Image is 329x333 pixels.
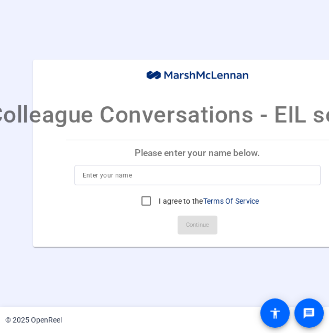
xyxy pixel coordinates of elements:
[66,140,329,165] p: Please enter your name below.
[303,307,315,319] mat-icon: message
[157,196,259,206] label: I agree to the
[145,70,250,82] img: company-logo
[269,307,281,319] mat-icon: accessibility
[5,315,62,326] div: © 2025 OpenReel
[83,169,312,182] input: Enter your name
[203,197,259,205] a: Terms Of Service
